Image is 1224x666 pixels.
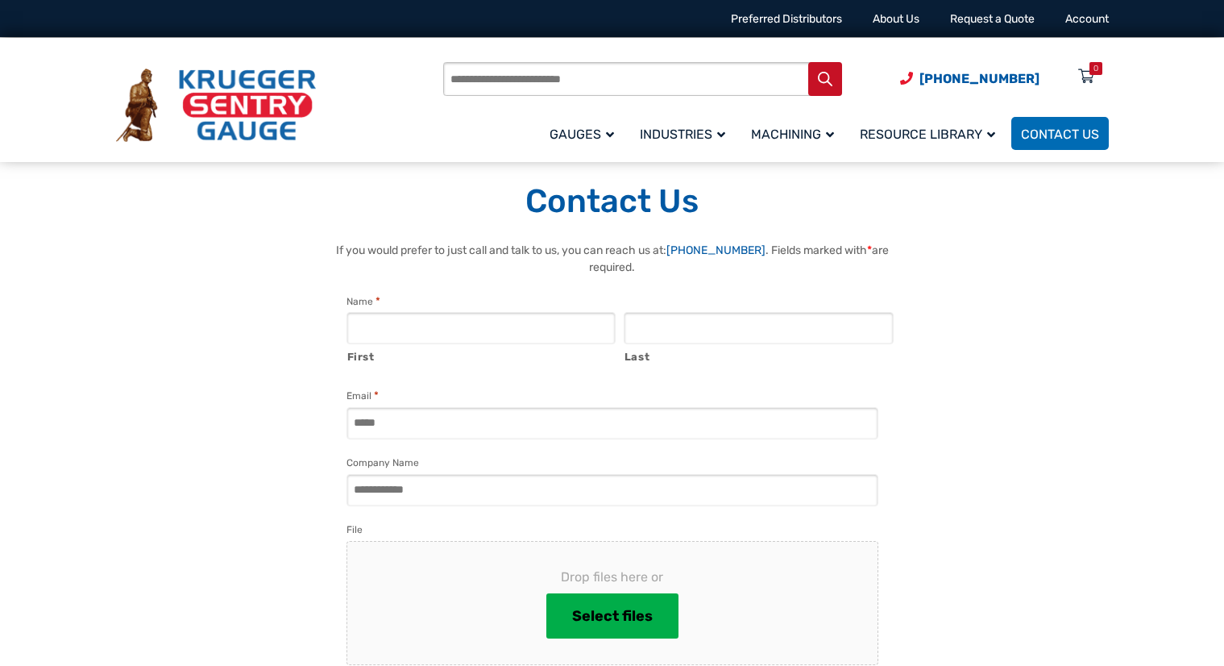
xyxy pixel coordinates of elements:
[540,114,630,152] a: Gauges
[373,568,852,587] span: Drop files here or
[346,293,380,310] legend: Name
[116,69,316,143] img: Krueger Sentry Gauge
[550,127,614,142] span: Gauges
[731,12,842,26] a: Preferred Distributors
[751,127,834,142] span: Machining
[741,114,850,152] a: Machining
[640,127,725,142] span: Industries
[1021,127,1099,142] span: Contact Us
[346,522,363,538] label: File
[873,12,919,26] a: About Us
[1093,62,1098,75] div: 0
[919,71,1039,86] span: [PHONE_NUMBER]
[900,69,1039,89] a: Phone Number (920) 434-8860
[330,242,894,276] p: If you would prefer to just call and talk to us, you can reach us at: . Fields marked with are re...
[950,12,1035,26] a: Request a Quote
[346,388,379,404] label: Email
[624,345,894,365] label: Last
[546,593,678,639] button: select files, file
[630,114,741,152] a: Industries
[666,244,766,257] a: [PHONE_NUMBER]
[1065,12,1109,26] a: Account
[1011,117,1109,150] a: Contact Us
[860,127,995,142] span: Resource Library
[346,455,419,471] label: Company Name
[850,114,1011,152] a: Resource Library
[347,345,616,365] label: First
[116,181,1109,222] h1: Contact Us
